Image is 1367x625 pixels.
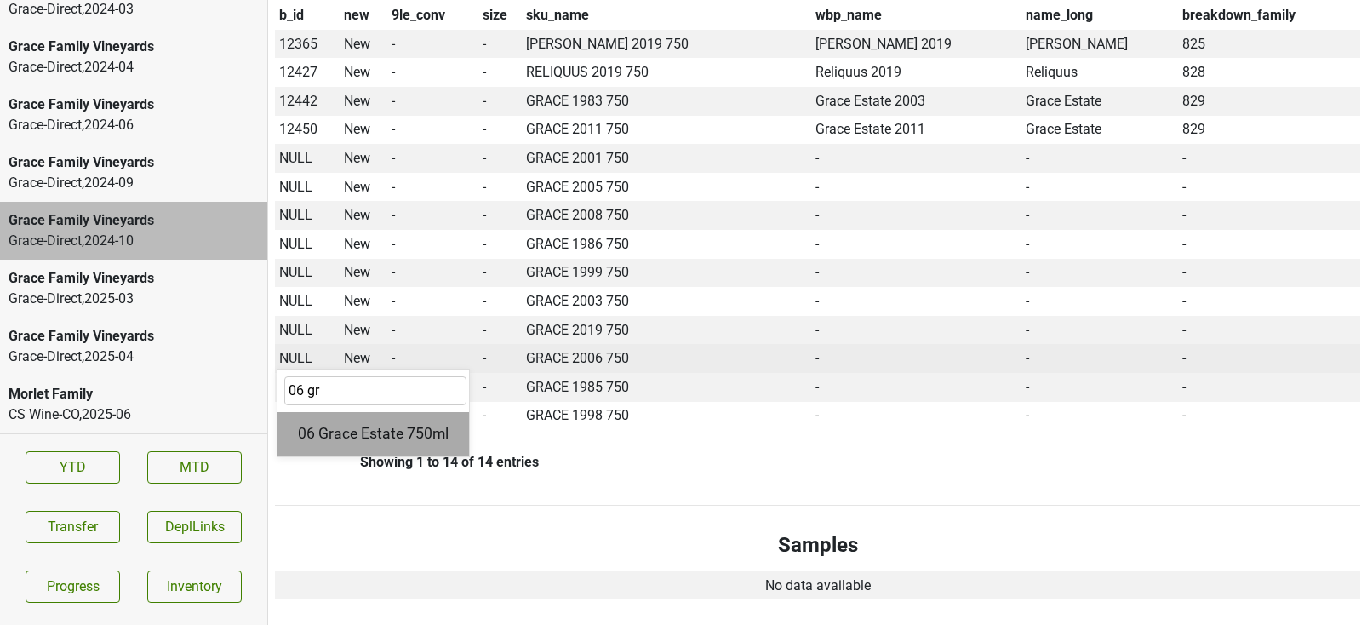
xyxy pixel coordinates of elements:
td: - [811,144,1022,173]
td: GRACE 2005 750 [522,173,811,202]
button: Transfer [26,511,120,543]
td: - [1022,173,1179,202]
td: New [340,230,388,259]
h4: Samples [289,533,1347,558]
td: Grace Estate 2011 [811,116,1022,145]
th: name_long: activate to sort column ascending [1022,1,1179,30]
td: GRACE 1986 750 [522,230,811,259]
td: RELIQUUS 2019 750 [522,58,811,87]
th: wbp_name: activate to sort column ascending [811,1,1022,30]
td: 829 [1179,87,1360,116]
span: 12427 [279,64,317,80]
td: - [387,201,478,230]
td: 825 [1179,30,1360,59]
td: [PERSON_NAME] [1022,30,1179,59]
span: 12365 [279,36,317,52]
span: NULL [279,207,312,223]
div: Grace Family Vineyards [9,37,259,57]
td: GRACE 2011 750 [522,116,811,145]
td: New [340,116,388,145]
td: Grace Estate [1022,87,1179,116]
td: - [387,116,478,145]
div: Grace-Direct , 2024 - 06 [9,115,259,135]
td: New [340,259,388,288]
td: - [811,344,1022,373]
td: - [478,287,522,316]
td: - [387,316,478,345]
div: Morlet Family [9,384,259,404]
td: - [811,287,1022,316]
a: Inventory [147,571,242,603]
td: - [478,116,522,145]
td: - [478,316,522,345]
td: - [811,402,1022,431]
td: - [387,230,478,259]
td: - [478,344,522,373]
td: - [387,87,478,116]
td: [PERSON_NAME] 2019 750 [522,30,811,59]
td: - [387,30,478,59]
button: DeplLinks [147,511,242,543]
td: - [811,201,1022,230]
th: size: activate to sort column ascending [478,1,522,30]
td: - [387,259,478,288]
td: Reliquus 2019 [811,58,1022,87]
div: CS Wine-CO , 2025 - 06 [9,404,259,425]
td: Reliquus [1022,58,1179,87]
td: - [1022,373,1179,402]
td: New [340,316,388,345]
th: breakdown_family: activate to sort column ascending [1179,1,1360,30]
div: Showing 1 to 14 of 14 entries [275,454,539,470]
div: Grace Family Vineyards [9,268,259,289]
td: - [1179,173,1360,202]
td: Grace Estate [1022,116,1179,145]
td: - [478,87,522,116]
div: Grace-Direct , 2025 - 04 [9,347,259,367]
td: - [1022,201,1179,230]
td: GRACE 2006 750 [522,344,811,373]
td: - [1022,316,1179,345]
td: - [478,201,522,230]
td: - [1179,230,1360,259]
td: - [1022,230,1179,259]
span: NULL [279,350,312,366]
span: 12442 [279,93,317,109]
td: - [1179,201,1360,230]
td: - [1022,287,1179,316]
span: NULL [279,236,312,252]
span: NULL [279,293,312,309]
td: - [1179,316,1360,345]
td: - [1179,373,1360,402]
td: GRACE 2003 750 [522,287,811,316]
td: New [340,201,388,230]
td: New [340,58,388,87]
td: - [387,173,478,202]
input: Search... [284,376,466,405]
td: No data available [275,571,1360,600]
th: sku_name: activate to sort column ascending [522,1,811,30]
td: - [811,259,1022,288]
td: New [340,344,388,373]
div: Grace Family Vineyards [9,152,259,173]
td: - [387,344,478,373]
td: - [1022,144,1179,173]
a: YTD [26,451,120,484]
td: - [1179,344,1360,373]
span: NULL [279,150,312,166]
td: - [1022,402,1179,431]
td: - [1179,144,1360,173]
td: - [478,144,522,173]
td: New [340,30,388,59]
div: 06 Grace Estate 750ml [277,412,469,456]
td: New [340,87,388,116]
td: - [1179,402,1360,431]
div: Grace-Direct , 2024 - 09 [9,173,259,193]
td: New [340,287,388,316]
td: - [811,316,1022,345]
td: - [478,373,522,402]
td: GRACE 2001 750 [522,144,811,173]
th: 9le_conv: activate to sort column ascending [387,1,478,30]
td: - [478,402,522,431]
td: GRACE 1999 750 [522,259,811,288]
td: GRACE 2019 750 [522,316,811,345]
